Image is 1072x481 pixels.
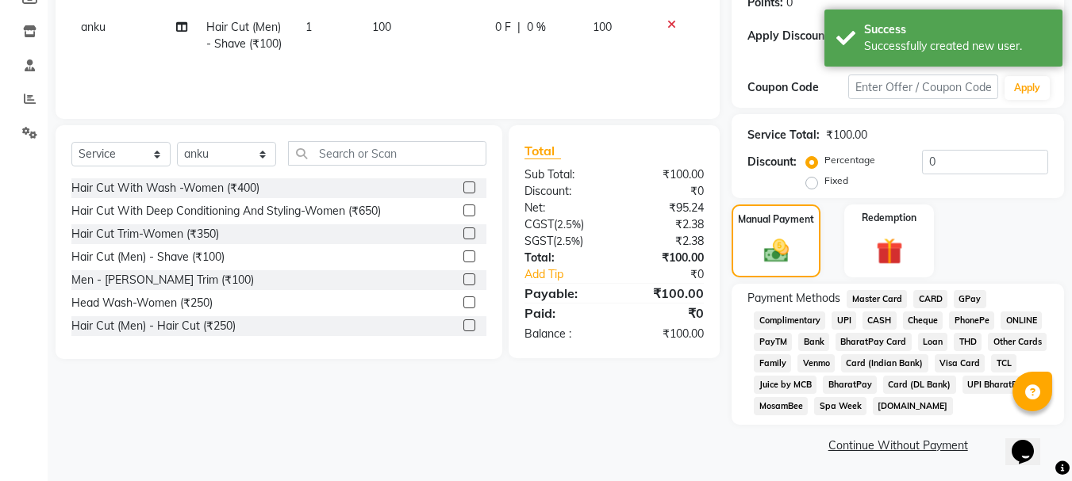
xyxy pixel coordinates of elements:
a: Continue Without Payment [735,437,1061,454]
span: Venmo [797,354,835,372]
span: UPI [832,311,856,330]
span: Hair Cut (Men) - Shave (₹100) [206,20,282,51]
div: ₹95.24 [614,200,716,216]
span: BharatPay [823,376,877,394]
span: Visa Card [935,354,986,372]
span: 0 F [495,19,511,36]
input: Enter Offer / Coupon Code [848,74,998,99]
span: GPay [954,290,986,308]
div: Net: [513,200,614,216]
span: Other Cards [988,333,1047,351]
span: MosamBee [754,397,808,415]
img: _gift.svg [868,235,911,267]
span: Cheque [903,311,943,330]
span: CARD [913,290,947,308]
div: ₹2.38 [614,233,716,250]
span: Master Card [847,290,907,308]
div: ₹0 [614,183,716,200]
span: PhonePe [949,311,994,330]
div: Hair Cut (Men) - Hair Cut (₹250) [71,318,236,334]
div: Payable: [513,284,614,303]
div: Successfully created new user. [864,38,1051,55]
img: _cash.svg [756,236,797,265]
span: Juice by MCB [754,376,816,394]
button: Apply [1005,76,1050,100]
span: | [517,19,521,36]
span: UPI BharatPay [962,376,1033,394]
div: Service Total: [747,127,820,143]
div: Paid: [513,303,614,323]
input: Search or Scan [288,141,486,166]
span: 1 [305,20,312,34]
div: ₹100.00 [614,326,716,342]
span: CASH [863,311,897,330]
div: Balance : [513,326,614,342]
span: Total [524,143,561,159]
span: PayTM [754,333,792,351]
div: ₹0 [632,266,717,283]
div: ( ) [513,233,614,250]
div: Coupon Code [747,79,847,96]
div: ₹100.00 [614,250,716,266]
div: ₹100.00 [826,127,867,143]
label: Percentage [824,153,875,167]
span: THD [954,333,982,351]
span: 2.5% [557,218,581,231]
span: Loan [918,333,948,351]
div: Apply Discount [747,28,847,44]
div: ₹100.00 [614,284,716,303]
label: Redemption [862,211,916,225]
span: Complimentary [754,311,825,330]
div: Head Wash-Women (₹250) [71,295,213,311]
div: Success [864,21,1051,38]
div: Hair Cut Trim-Women (₹350) [71,226,219,242]
span: Family [754,354,791,372]
div: ( ) [513,216,614,233]
a: Add Tip [513,266,631,283]
div: ₹0 [614,303,716,323]
div: Men - [PERSON_NAME] Trim (₹100) [71,272,254,288]
span: Bank [798,333,829,351]
span: Payment Methods [747,290,840,307]
span: 0 % [527,19,546,36]
div: Sub Total: [513,166,614,183]
span: [DOMAIN_NAME] [873,397,953,415]
span: Card (Indian Bank) [841,354,928,372]
span: anku [81,20,106,34]
div: Total: [513,250,614,266]
span: SGST [524,234,553,248]
span: BharatPay Card [836,333,912,351]
span: CGST [524,217,554,231]
span: Spa Week [814,397,866,415]
div: Hair Cut With Deep Conditioning And Styling-Women (₹650) [71,203,381,220]
label: Manual Payment [738,212,814,227]
span: 100 [372,20,391,34]
div: Hair Cut (Men) - Shave (₹100) [71,249,225,265]
span: 2.5% [556,235,580,247]
span: Card (DL Bank) [883,376,956,394]
span: ONLINE [1001,311,1042,330]
span: TCL [991,354,1016,372]
div: Hair Cut With Wash -Women (₹400) [71,180,259,197]
div: ₹100.00 [614,166,716,183]
div: ₹2.38 [614,216,716,233]
iframe: chat widget [1005,418,1056,465]
label: Fixed [824,174,848,188]
div: Discount: [513,183,614,200]
span: 100 [593,20,612,34]
div: Discount: [747,154,797,170]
